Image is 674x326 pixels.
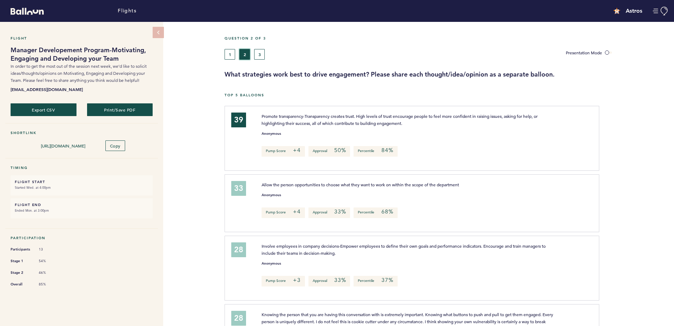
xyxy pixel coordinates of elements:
h5: Top 5 Balloons [225,93,669,97]
span: In order to get the most out of the session next week, we’d like to solicit ideas/thoughts/opinio... [11,64,147,83]
em: 50% [334,147,346,154]
button: 3 [254,49,265,60]
button: Print/Save PDF [87,103,153,116]
h6: FLIGHT START [15,180,148,184]
button: Copy [105,140,125,151]
a: Flights [118,7,136,15]
h5: Participation [11,236,153,240]
h6: FLIGHT END [15,203,148,207]
h4: Astros [626,7,642,15]
p: Percentile [354,146,397,157]
span: Presentation Mode [566,50,602,55]
span: 54% [39,259,60,264]
h5: Flight [11,36,153,41]
div: 28 [231,242,246,257]
span: Overall [11,281,32,288]
div: 33 [231,181,246,196]
p: Percentile [354,207,397,218]
b: [EMAIL_ADDRESS][DOMAIN_NAME] [11,86,153,93]
span: 13 [39,247,60,252]
p: Percentile [354,276,397,286]
h3: What strategies work best to drive engagement? Please share each thought/idea/opinion as a separa... [225,70,669,79]
span: 85% [39,282,60,287]
div: 28 [231,311,246,326]
span: 46% [39,270,60,275]
em: +3 [293,277,301,284]
span: Allow the person opportunities to choose what they want to work on within the scope of the depart... [262,182,459,187]
p: Pump Score [262,146,305,157]
span: Participants [11,246,32,253]
p: Pump Score [262,207,305,218]
em: 84% [381,147,393,154]
span: Promote transparency-Transparency creates trust. High levels of trust encourage people to feel mo... [262,113,539,126]
p: Approval [308,207,350,218]
em: 37% [381,277,393,284]
span: Stage 1 [11,258,32,265]
button: Export CSV [11,103,76,116]
em: 33% [334,208,346,215]
p: Approval [308,276,350,286]
div: 39 [231,113,246,127]
small: Anonymous [262,193,281,197]
h5: Shortlink [11,131,153,135]
small: Anonymous [262,132,281,135]
span: Stage 2 [11,269,32,276]
button: 1 [225,49,235,60]
em: 33% [334,277,346,284]
svg: Balloon [11,8,44,15]
h5: Question 2 of 3 [225,36,669,41]
span: Copy [110,143,121,149]
small: Anonymous [262,262,281,265]
button: 2 [239,49,250,60]
small: Started Wed. at 4:00pm [15,184,148,191]
em: 68% [381,208,393,215]
h1: Manager Developement Program-Motivating, Engaging and Developing your Team [11,46,153,63]
a: Balloon [5,7,44,14]
em: +4 [293,208,301,215]
em: +4 [293,147,301,154]
p: Pump Score [262,276,305,286]
span: Involve employees in company decisions-Empower employees to define their own goals and performanc... [262,243,547,256]
small: Ended Mon. at 3:00pm [15,207,148,214]
h5: Timing [11,165,153,170]
p: Approval [308,146,350,157]
button: Manage Account [653,7,669,16]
